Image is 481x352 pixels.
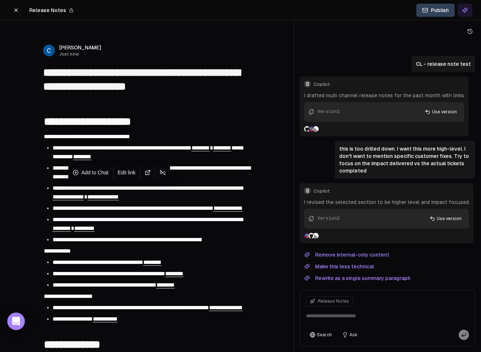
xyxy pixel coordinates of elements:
span: Release Notes [318,298,349,304]
button: Search [306,330,336,340]
img: Slack [304,233,310,239]
span: Add to Chat [82,169,109,176]
button: Add to Chat [70,167,111,178]
img: Slack [308,126,314,132]
button: Remove internal-only content [300,250,394,259]
p: CL - release note test [416,60,471,68]
span: [PERSON_NAME] [59,44,101,51]
span: Copilot [314,188,469,194]
button: Rewrite as a single summary paragraph [300,274,415,283]
div: Version 1 [317,109,340,115]
p: I revised the selected section to be higher level and impact focused [304,198,469,206]
button: Make this less technical [300,262,378,271]
button: Edit link [115,167,139,178]
div: Version 2 [317,215,340,222]
img: Linear [313,126,319,132]
span: Just now [59,51,101,57]
img: Linear [313,233,319,239]
span: Release Notes [29,7,66,14]
p: I drafted multi channel release notes for the past month with links [304,92,464,99]
button: Ask [338,330,361,340]
img: ebbb682b-1678-4270-8b82-ba5af1abd3d0_image [43,45,55,56]
p: this is too drilled down. I want this more high-level. I don't want to mention specific customer ... [339,145,471,174]
span: Copilot [314,82,464,87]
a: Open link in a new tab [142,167,154,178]
button: Publish [416,4,455,17]
img: GitHub [308,233,314,239]
button: Use version [425,213,466,224]
img: GitHub [304,126,310,132]
div: Open Intercom Messenger [7,313,25,330]
button: Use version [420,106,461,117]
